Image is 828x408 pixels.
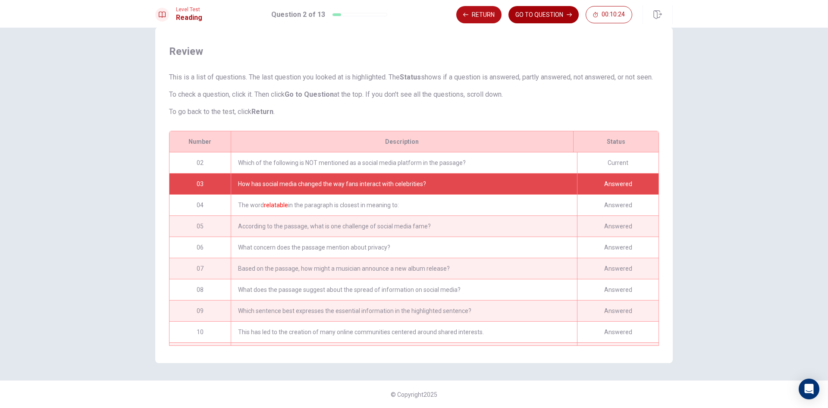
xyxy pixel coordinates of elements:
[577,174,659,194] div: Answered
[456,6,502,23] button: Return
[231,258,577,279] div: Based on the passage, how might a musician announce a new album release?
[264,202,288,209] font: relatable
[271,9,325,20] h1: Question 2 of 13
[169,279,231,300] div: 08
[169,258,231,279] div: 07
[169,195,231,215] div: 04
[169,237,231,258] div: 06
[231,237,577,258] div: What concern does the passage mention about privacy?
[577,322,659,342] div: Answered
[231,216,577,237] div: According to the passage, what is one challenge of social media fame?
[231,195,577,215] div: The word in the paragraph is closest in meaning to:
[231,300,577,321] div: Which sentence best expresses the essential information in the highlighted sentence?
[577,258,659,279] div: Answered
[231,343,577,364] div: What is the main idea of this passage?
[799,379,819,399] div: Open Intercom Messenger
[176,6,202,13] span: Level Test
[573,131,659,152] div: Status
[577,195,659,215] div: Answered
[231,174,577,194] div: How has social media changed the way fans interact with celebrities?
[169,89,659,100] p: To check a question, click it. Then click at the top. If you don't see all the questions, scroll ...
[391,391,437,398] span: © Copyright 2025
[231,131,573,152] div: Description
[169,107,659,117] p: To go back to the test, click .
[577,343,659,364] div: Answered
[169,343,231,364] div: 11
[176,13,202,23] h1: Reading
[400,73,421,81] strong: Status
[169,44,659,58] span: Review
[251,108,273,116] strong: Return
[285,90,334,98] strong: Go to Question
[602,11,625,18] span: 00:10:24
[577,279,659,300] div: Answered
[577,300,659,321] div: Answered
[577,152,659,173] div: Current
[169,152,231,173] div: 02
[577,216,659,237] div: Answered
[231,279,577,300] div: What does the passage suggest about the spread of information on social media?
[586,6,632,23] button: 00:10:24
[231,152,577,173] div: Which of the following is NOT mentioned as a social media platform in the passage?
[169,300,231,321] div: 09
[577,237,659,258] div: Answered
[169,72,659,82] p: This is a list of questions. The last question you looked at is highlighted. The shows if a quest...
[169,216,231,237] div: 05
[169,131,231,152] div: Number
[169,174,231,194] div: 03
[508,6,579,23] button: GO TO QUESTION
[169,322,231,342] div: 10
[231,322,577,342] div: This has led to the creation of many online communities centered around shared interests.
